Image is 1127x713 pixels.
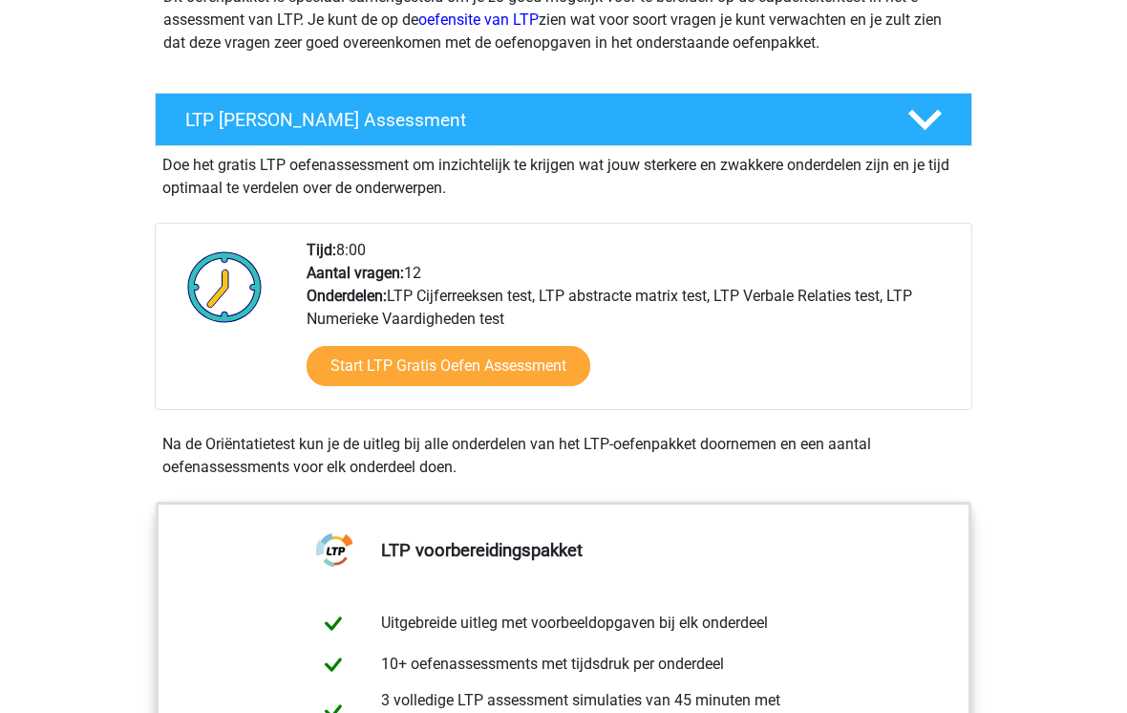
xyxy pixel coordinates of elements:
a: Start LTP Gratis Oefen Assessment [307,347,590,387]
b: Onderdelen: [307,288,387,306]
h4: LTP [PERSON_NAME] Assessment [185,110,877,132]
b: Tijd: [307,242,336,260]
a: LTP [PERSON_NAME] Assessment [147,94,980,147]
b: Aantal vragen: [307,265,404,283]
div: Doe het gratis LTP oefenassessment om inzichtelijk te krijgen wat jouw sterkere en zwakkere onder... [155,147,972,201]
img: Klok [177,240,273,335]
a: oefensite van LTP [418,11,539,30]
div: Na de Oriëntatietest kun je de uitleg bij alle onderdelen van het LTP-oefenpakket doornemen en ee... [155,434,972,480]
div: 8:00 12 LTP Cijferreeksen test, LTP abstracte matrix test, LTP Verbale Relaties test, LTP Numerie... [292,240,970,410]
